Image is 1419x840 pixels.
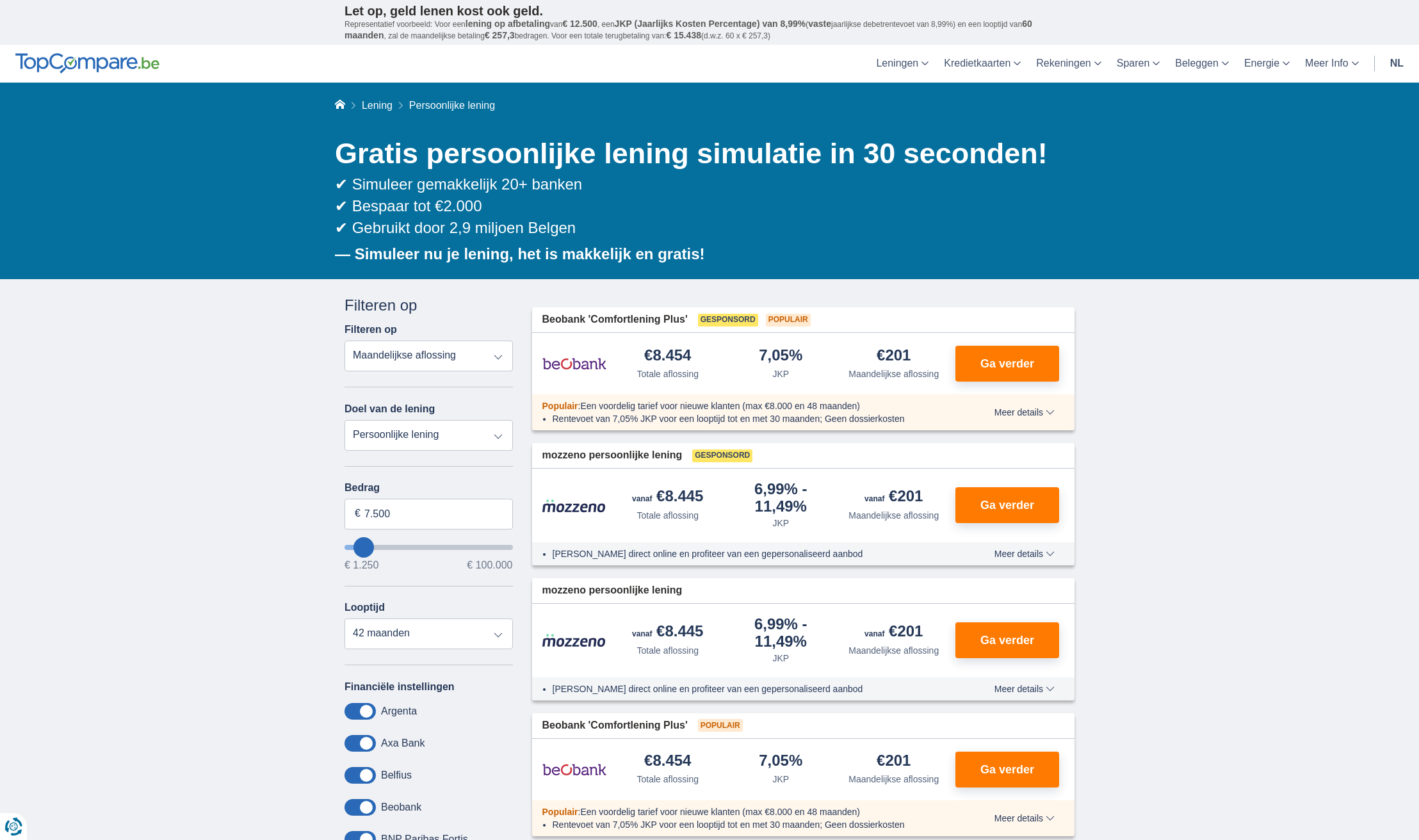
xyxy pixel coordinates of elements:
img: TopCompare [15,53,159,74]
a: Rekeningen [1028,45,1108,83]
button: Ga verder [955,622,1059,658]
span: Populair [542,807,578,817]
div: Maandelijkse aflossing [848,644,939,657]
img: product.pl.alt Beobank [542,754,606,786]
span: Een voordelig tarief voor nieuwe klanten (max €8.000 en 48 maanden) [580,807,860,817]
div: Totale aflossing [637,773,699,786]
a: Kredietkaarten [936,45,1028,83]
span: Meer details [994,549,1055,558]
span: mozzeno persoonlijke lening [542,583,683,598]
div: €8.445 [632,489,703,506]
span: € 1.250 [345,560,378,570]
span: Populair [542,401,578,411]
label: Bedrag [345,482,513,494]
span: Ga verder [980,358,1034,369]
a: nl [1383,45,1411,83]
span: Persoonlijke lening [409,100,495,111]
label: Financiële instellingen [345,681,455,693]
h1: Gratis persoonlijke lening simulatie in 30 seconden! [335,134,1074,174]
span: Populair [698,719,743,732]
div: €8.445 [632,624,703,642]
a: Lening [362,100,393,111]
span: Populair [766,314,811,327]
button: Meer details [985,407,1064,417]
button: Meer details [985,813,1064,823]
p: Let op, geld lenen kost ook geld. [345,3,1074,19]
a: Home [335,100,345,111]
div: 6,99% [729,617,832,649]
label: Filteren op [345,324,397,335]
div: JKP [772,367,789,380]
div: : [532,400,958,412]
span: 60 maanden [345,19,1032,40]
label: Argenta [381,706,417,717]
span: Een voordelig tarief voor nieuwe klanten (max €8.000 en 48 maanden) [580,401,860,411]
div: €201 [877,753,911,770]
span: Gesponsord [692,449,752,462]
li: Rentevoet van 7,05% JKP voor een looptijd tot en met 30 maanden; Geen dossierkosten [553,818,948,831]
div: JKP [772,517,789,529]
span: € 15.438 [666,30,701,40]
div: 7,05% [759,753,802,770]
div: : [532,805,958,818]
span: lening op afbetaling [466,19,550,29]
a: Sparen [1109,45,1168,83]
span: mozzeno persoonlijke lening [542,448,683,463]
b: — Simuleer nu je lening, het is makkelijk en gratis! [335,245,705,262]
img: product.pl.alt Mozzeno [542,499,606,513]
label: Axa Bank [381,738,425,749]
span: Meer details [994,684,1055,693]
span: vaste [808,19,831,29]
label: Beobank [381,802,421,813]
span: € 100.000 [467,560,512,570]
div: Maandelijkse aflossing [848,367,939,380]
a: Leningen [868,45,936,83]
span: Ga verder [980,499,1034,511]
img: product.pl.alt Mozzeno [542,633,606,647]
input: wantToBorrow [345,545,513,550]
button: Ga verder [955,487,1059,523]
div: JKP [772,652,789,665]
div: €201 [864,624,923,642]
div: 7,05% [759,348,802,365]
span: Ga verder [980,764,1034,775]
label: Looptijd [345,602,385,613]
button: Ga verder [955,752,1059,787]
div: Totale aflossing [637,367,699,380]
button: Ga verder [955,346,1059,382]
div: Filteren op [345,295,513,316]
a: Beleggen [1167,45,1237,83]
div: ✔ Simuleer gemakkelijk 20+ banken ✔ Bespaar tot €2.000 ✔ Gebruikt door 2,9 miljoen Belgen [335,174,1074,239]
span: Beobank 'Comfortlening Plus' [542,312,688,327]
p: Representatief voorbeeld: Voor een van , een ( jaarlijkse debetrentevoet van 8,99%) en een loopti... [345,19,1074,42]
span: Beobank 'Comfortlening Plus' [542,718,688,733]
li: [PERSON_NAME] direct online en profiteer van een gepersonaliseerd aanbod [553,547,948,560]
div: Maandelijkse aflossing [848,773,939,786]
div: €8.454 [644,753,691,770]
span: € 12.500 [562,19,597,29]
div: 6,99% [729,481,832,514]
div: €201 [864,489,923,506]
a: Meer Info [1297,45,1366,83]
button: Meer details [985,684,1064,694]
div: €201 [877,348,911,365]
div: Totale aflossing [637,509,699,522]
div: Maandelijkse aflossing [848,509,939,522]
li: [PERSON_NAME] direct online en profiteer van een gepersonaliseerd aanbod [553,682,948,695]
span: Meer details [994,814,1055,823]
span: Gesponsord [698,314,758,327]
label: Doel van de lening [345,403,435,415]
button: Meer details [985,549,1064,559]
span: € 257,3 [485,30,515,40]
span: € [355,506,361,521]
a: Energie [1237,45,1297,83]
div: JKP [772,773,789,786]
img: product.pl.alt Beobank [542,348,606,380]
span: Ga verder [980,634,1034,646]
span: JKP (Jaarlijks Kosten Percentage) van 8,99% [615,19,806,29]
span: Meer details [994,408,1055,417]
div: Totale aflossing [637,644,699,657]
div: €8.454 [644,348,691,365]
